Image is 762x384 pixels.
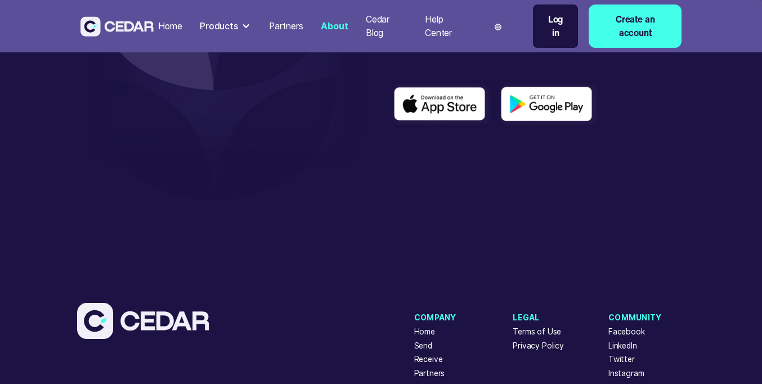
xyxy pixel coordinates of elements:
[158,20,182,33] div: Home
[366,13,407,39] div: Cedar Blog
[316,14,352,39] a: About
[265,14,307,39] a: Partners
[154,14,186,39] a: Home
[321,20,348,33] div: About
[608,340,637,352] a: LinkedIn
[388,80,495,130] img: App store logo
[608,312,662,324] div: Community
[533,5,579,48] a: Log in
[414,312,469,324] div: Company
[195,15,256,38] div: Products
[608,368,644,379] a: Instagram
[608,326,645,338] a: Facebook
[420,7,474,45] a: Help Center
[414,354,443,365] a: Receive
[200,20,238,33] div: Products
[495,79,602,129] img: Play store logo
[495,24,501,30] img: world icon
[513,326,561,338] a: Terms of Use
[269,20,303,33] div: Partners
[608,354,635,365] a: Twitter
[414,326,435,338] a: Home
[544,13,567,39] div: Log in
[589,5,682,48] a: Create an account
[425,13,470,39] div: Help Center
[414,340,432,352] a: Send
[361,7,411,45] a: Cedar Blog
[414,368,445,379] a: Partners
[513,340,564,352] a: Privacy Policy
[513,312,564,324] div: Legal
